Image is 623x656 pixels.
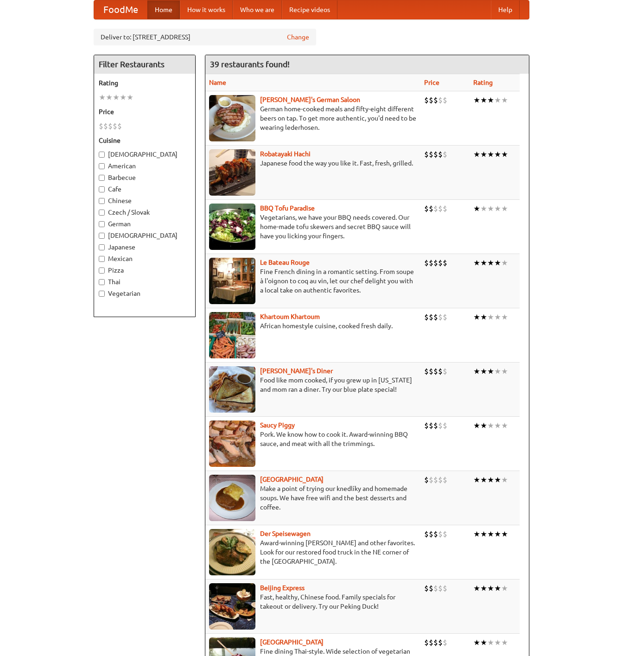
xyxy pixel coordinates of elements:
li: $ [433,149,438,159]
li: $ [429,204,433,214]
li: ★ [487,529,494,539]
li: $ [433,529,438,539]
img: czechpoint.jpg [209,475,255,521]
li: $ [438,637,443,648]
p: Fine French dining in a romantic setting. From soupe à l'oignon to coq au vin, let our chef delig... [209,267,417,295]
li: $ [429,149,433,159]
a: Der Speisewagen [260,530,311,537]
input: [DEMOGRAPHIC_DATA] [99,233,105,239]
li: ★ [480,204,487,214]
li: $ [424,475,429,485]
li: $ [443,95,447,105]
li: $ [438,366,443,376]
li: $ [424,149,429,159]
input: Pizza [99,267,105,274]
li: $ [443,204,447,214]
p: Fast, healthy, Chinese food. Family specials for takeout or delivery. Try our Peking Duck! [209,592,417,611]
a: Name [209,79,226,86]
a: BBQ Tofu Paradise [260,204,315,212]
li: ★ [494,529,501,539]
li: $ [438,149,443,159]
li: ★ [473,204,480,214]
li: $ [429,637,433,648]
li: $ [429,420,433,431]
label: Vegetarian [99,289,191,298]
label: Japanese [99,242,191,252]
label: Mexican [99,254,191,263]
a: Help [491,0,520,19]
b: Le Bateau Rouge [260,259,310,266]
li: ★ [480,583,487,593]
li: $ [433,258,438,268]
li: $ [443,258,447,268]
li: ★ [501,204,508,214]
a: Change [287,32,309,42]
li: $ [429,312,433,322]
li: $ [438,529,443,539]
li: ★ [480,95,487,105]
li: ★ [473,583,480,593]
li: ★ [494,637,501,648]
a: [GEOGRAPHIC_DATA] [260,638,324,646]
input: Japanese [99,244,105,250]
li: $ [424,366,429,376]
li: ★ [487,366,494,376]
li: $ [443,583,447,593]
li: ★ [487,312,494,322]
a: [PERSON_NAME]'s Diner [260,367,333,375]
p: Vegetarians, we have your BBQ needs covered. Our home-made tofu skewers and secret BBQ sauce will... [209,213,417,241]
p: Pork. We know how to cook it. Award-winning BBQ sauce, and meat with all the trimmings. [209,430,417,448]
li: ★ [480,366,487,376]
li: ★ [494,95,501,105]
label: Cafe [99,185,191,194]
li: $ [443,475,447,485]
li: ★ [473,366,480,376]
li: $ [99,121,103,131]
li: $ [424,95,429,105]
a: Home [147,0,180,19]
li: ★ [487,95,494,105]
p: Japanese food the way you like it. Fast, fresh, grilled. [209,159,417,168]
li: ★ [487,420,494,431]
label: [DEMOGRAPHIC_DATA] [99,231,191,240]
li: ★ [494,366,501,376]
li: ★ [473,312,480,322]
input: Barbecue [99,175,105,181]
li: $ [433,475,438,485]
li: $ [443,312,447,322]
li: $ [424,258,429,268]
input: Czech / Slovak [99,210,105,216]
a: Price [424,79,439,86]
div: Deliver to: [STREET_ADDRESS] [94,29,316,45]
li: $ [443,149,447,159]
input: Thai [99,279,105,285]
a: Recipe videos [282,0,337,19]
li: ★ [473,420,480,431]
img: beijing.jpg [209,583,255,630]
li: ★ [480,637,487,648]
li: $ [429,95,433,105]
h5: Cuisine [99,136,191,145]
label: [DEMOGRAPHIC_DATA] [99,150,191,159]
p: Award-winning [PERSON_NAME] and other favorites. Look for our restored food truck in the NE corne... [209,538,417,566]
li: ★ [487,204,494,214]
a: How it works [180,0,233,19]
li: ★ [99,92,106,102]
li: ★ [473,149,480,159]
li: ★ [501,258,508,268]
b: Saucy Piggy [260,421,295,429]
b: [PERSON_NAME]'s German Saloon [260,96,360,103]
li: ★ [487,149,494,159]
input: Vegetarian [99,291,105,297]
label: Pizza [99,266,191,275]
a: Khartoum Khartoum [260,313,320,320]
li: $ [433,637,438,648]
li: ★ [480,475,487,485]
li: $ [429,529,433,539]
li: ★ [480,149,487,159]
li: ★ [473,637,480,648]
li: ★ [494,420,501,431]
